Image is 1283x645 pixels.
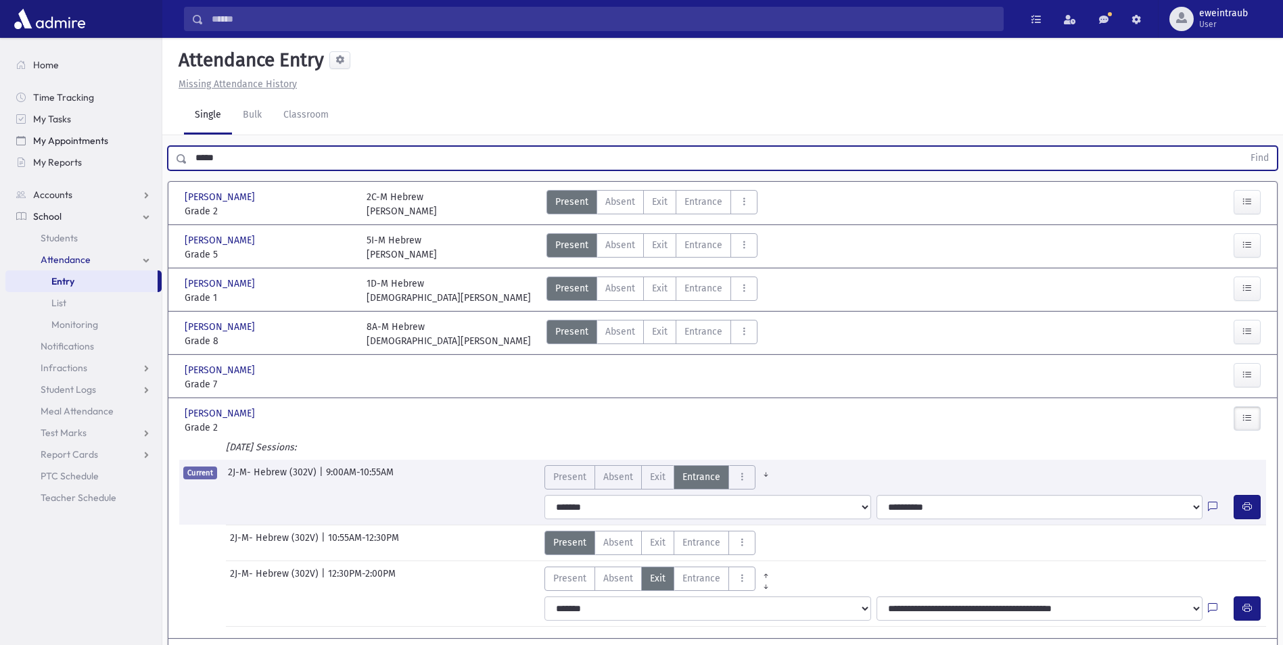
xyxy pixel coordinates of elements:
[603,535,633,550] span: Absent
[5,400,162,422] a: Meal Attendance
[544,567,776,591] div: AttTypes
[650,571,666,586] span: Exit
[41,427,87,439] span: Test Marks
[51,297,66,309] span: List
[185,334,353,348] span: Grade 8
[41,340,94,352] span: Notifications
[179,78,297,90] u: Missing Attendance History
[605,325,635,339] span: Absent
[185,277,258,291] span: [PERSON_NAME]
[33,91,94,103] span: Time Tracking
[51,318,98,331] span: Monitoring
[555,281,588,295] span: Present
[173,49,324,72] h5: Attendance Entry
[5,292,162,314] a: List
[41,383,96,396] span: Student Logs
[321,531,328,555] span: |
[652,238,668,252] span: Exit
[41,470,99,482] span: PTC Schedule
[185,421,353,435] span: Grade 2
[41,254,91,266] span: Attendance
[5,487,162,508] a: Teacher Schedule
[652,195,668,209] span: Exit
[367,190,437,218] div: 2C-M Hebrew [PERSON_NAME]
[228,465,319,489] span: 2J-M- Hebrew (302V)
[1242,147,1277,170] button: Find
[230,567,321,591] span: 2J-M- Hebrew (302V)
[5,314,162,335] a: Monitoring
[185,247,353,262] span: Grade 5
[230,531,321,555] span: 2J-M- Hebrew (302V)
[555,195,588,209] span: Present
[544,531,755,555] div: AttTypes
[5,444,162,465] a: Report Cards
[755,577,776,588] a: All Later
[555,325,588,339] span: Present
[185,406,258,421] span: [PERSON_NAME]
[652,281,668,295] span: Exit
[5,227,162,249] a: Students
[185,190,258,204] span: [PERSON_NAME]
[546,233,757,262] div: AttTypes
[682,571,720,586] span: Entrance
[1199,19,1248,30] span: User
[33,156,82,168] span: My Reports
[185,377,353,391] span: Grade 7
[5,87,162,108] a: Time Tracking
[41,492,116,504] span: Teacher Schedule
[328,531,399,555] span: 10:55AM-12:30PM
[682,470,720,484] span: Entrance
[555,238,588,252] span: Present
[5,335,162,357] a: Notifications
[603,470,633,484] span: Absent
[319,465,326,489] span: |
[605,195,635,209] span: Absent
[5,465,162,487] a: PTC Schedule
[173,78,297,90] a: Missing Attendance History
[5,184,162,206] a: Accounts
[367,233,437,262] div: 5I-M Hebrew [PERSON_NAME]
[183,467,217,479] span: Current
[5,357,162,379] a: Infractions
[33,135,108,147] span: My Appointments
[185,291,353,305] span: Grade 1
[185,233,258,247] span: [PERSON_NAME]
[321,567,328,591] span: |
[650,535,666,550] span: Exit
[41,405,114,417] span: Meal Attendance
[5,206,162,227] a: School
[273,97,340,135] a: Classroom
[544,465,776,489] div: AttTypes
[33,113,71,125] span: My Tasks
[232,97,273,135] a: Bulk
[684,195,722,209] span: Entrance
[5,249,162,270] a: Attendance
[5,379,162,400] a: Student Logs
[33,59,59,71] span: Home
[41,362,87,374] span: Infractions
[650,470,666,484] span: Exit
[605,238,635,252] span: Absent
[605,281,635,295] span: Absent
[652,325,668,339] span: Exit
[367,277,531,305] div: 1D-M Hebrew [DEMOGRAPHIC_DATA][PERSON_NAME]
[5,108,162,130] a: My Tasks
[546,190,757,218] div: AttTypes
[367,320,531,348] div: 8A-M Hebrew [DEMOGRAPHIC_DATA][PERSON_NAME]
[185,204,353,218] span: Grade 2
[41,232,78,244] span: Students
[5,270,158,292] a: Entry
[51,275,74,287] span: Entry
[1199,8,1248,19] span: eweintraub
[11,5,89,32] img: AdmirePro
[553,571,586,586] span: Present
[33,189,72,201] span: Accounts
[185,320,258,334] span: [PERSON_NAME]
[682,535,720,550] span: Entrance
[684,325,722,339] span: Entrance
[326,465,394,489] span: 9:00AM-10:55AM
[755,567,776,577] a: All Prior
[33,210,62,222] span: School
[184,97,232,135] a: Single
[185,363,258,377] span: [PERSON_NAME]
